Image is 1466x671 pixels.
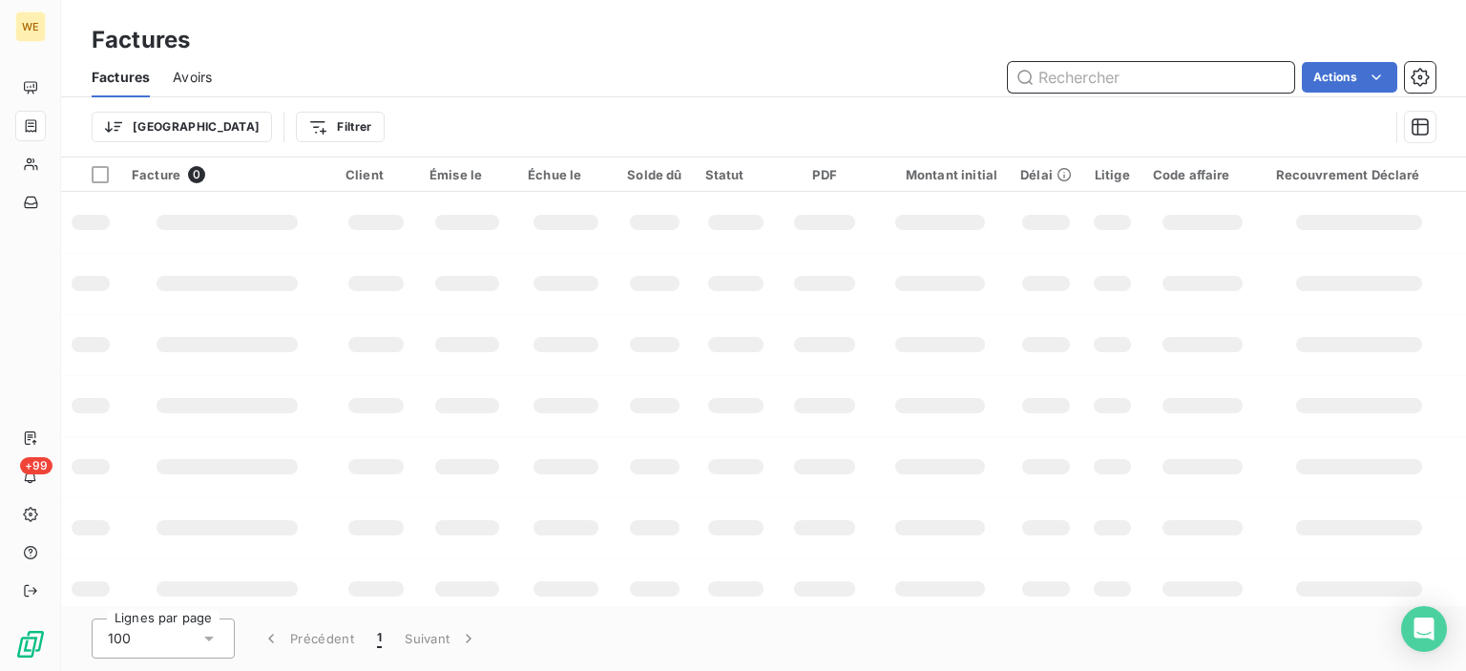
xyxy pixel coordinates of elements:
[20,457,52,474] span: +99
[366,619,393,659] button: 1
[429,167,505,182] div: Émise le
[15,629,46,660] img: Logo LeanPay
[173,68,212,87] span: Avoirs
[705,167,767,182] div: Statut
[92,68,150,87] span: Factures
[1302,62,1397,93] button: Actions
[92,112,272,142] button: [GEOGRAPHIC_DATA]
[296,112,384,142] button: Filtrer
[1095,167,1130,182] div: Litige
[1401,606,1447,652] div: Open Intercom Messenger
[1153,167,1253,182] div: Code affaire
[346,167,407,182] div: Client
[1008,62,1294,93] input: Rechercher
[528,167,604,182] div: Échue le
[789,167,859,182] div: PDF
[250,619,366,659] button: Précédent
[15,11,46,42] div: WE
[883,167,997,182] div: Montant initial
[188,166,205,183] span: 0
[627,167,681,182] div: Solde dû
[377,629,382,648] span: 1
[132,167,180,182] span: Facture
[108,629,131,648] span: 100
[1276,167,1443,182] div: Recouvrement Déclaré
[92,23,190,57] h3: Factures
[1020,167,1072,182] div: Délai
[393,619,490,659] button: Suivant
